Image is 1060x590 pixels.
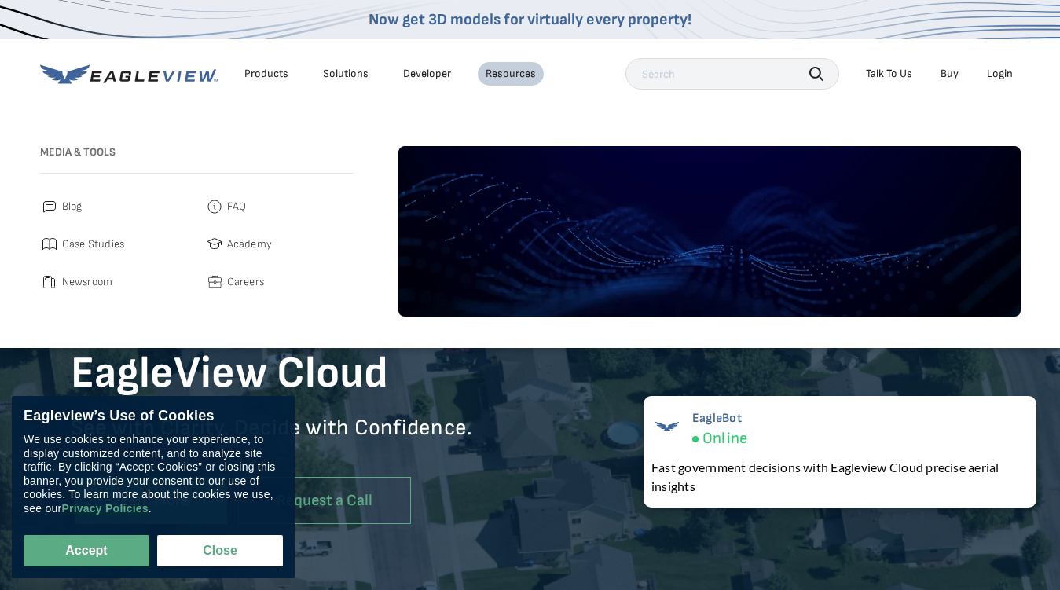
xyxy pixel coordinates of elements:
[40,235,189,254] a: Case Studies
[40,146,354,159] h3: Media & Tools
[227,197,247,216] span: FAQ
[486,67,536,81] div: Resources
[369,10,691,29] a: Now get 3D models for virtually every property!
[40,273,189,291] a: Newsroom
[205,197,354,216] a: FAQ
[323,67,369,81] div: Solutions
[692,411,747,426] span: EagleBot
[40,197,59,216] img: blog.svg
[866,67,912,81] div: Talk To Us
[24,408,283,425] div: Eagleview’s Use of Cookies
[205,197,224,216] img: faq.svg
[71,346,530,401] h1: EagleView Cloud
[987,67,1013,81] div: Login
[398,146,1021,317] img: default-image.webp
[40,197,189,216] a: Blog
[40,235,59,254] img: case_studies.svg
[205,235,224,254] img: academy.svg
[403,67,451,81] a: Developer
[205,235,354,254] a: Academy
[40,273,59,291] img: newsroom.svg
[62,273,113,291] span: Newsroom
[625,58,839,90] input: Search
[62,197,83,216] span: Blog
[24,535,149,566] button: Accept
[651,411,683,442] img: EagleBot
[62,235,125,254] span: Case Studies
[205,273,224,291] img: careers.svg
[702,429,747,449] span: Online
[227,273,265,291] span: Careers
[227,235,273,254] span: Academy
[157,535,283,566] button: Close
[238,477,411,525] a: Request a Call
[205,273,354,291] a: Careers
[530,258,990,518] iframe: Eagleview Cloud Overview
[244,67,288,81] div: Products
[61,502,148,515] a: Privacy Policies
[651,458,1029,496] div: Fast government decisions with Eagleview Cloud precise aerial insights
[941,67,959,81] a: Buy
[24,433,283,515] div: We use cookies to enhance your experience, to display customized content, and to analyze site tra...
[71,414,530,465] p: See with Clarity. Decide with Confidence.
